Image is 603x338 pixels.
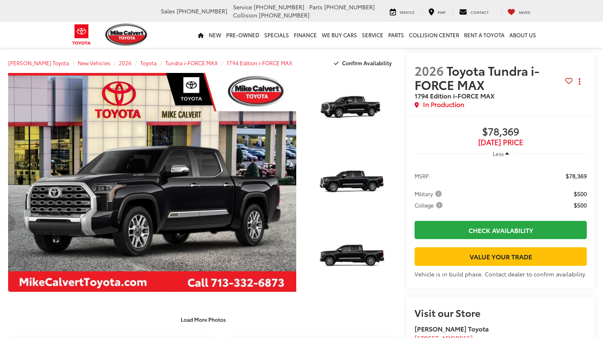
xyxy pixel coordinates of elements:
[501,7,537,15] a: My Saved Vehicles
[175,312,231,327] button: Load More Photos
[519,9,530,15] span: Saved
[195,22,206,48] a: Home
[406,22,462,48] a: Collision Center
[415,201,445,209] button: College
[415,91,495,100] span: 1794 Edition i-FORCE MAX
[415,201,444,209] span: College
[329,56,399,70] button: Confirm Availability
[489,146,513,161] button: Less
[304,72,399,144] img: 2026 Toyota Tundra i-FORCE MAX 1794 Edition i-FORCE MAX
[259,11,310,19] span: [PHONE_NUMBER]
[453,7,495,15] a: Contact
[438,9,445,15] span: Map
[507,22,539,48] a: About Us
[227,59,293,66] a: 1794 Edition i-FORCE MAX
[309,3,323,11] span: Parts
[415,172,430,180] span: MSRP:
[206,22,224,48] a: New
[319,22,359,48] a: WE BUY CARS
[415,190,443,198] span: Military
[566,172,587,180] span: $78,369
[304,221,399,293] img: 2026 Toyota Tundra i-FORCE MAX 1794 Edition i-FORCE MAX
[305,148,398,218] a: Expand Photo 2
[415,270,587,278] div: Vehicle is in build phase. Contact dealer to confirm availability.
[573,75,587,89] button: Actions
[66,21,97,48] img: Toyota
[165,59,218,66] a: Tundra i-FORCE MAX
[470,9,489,15] span: Contact
[422,7,451,15] a: Map
[342,59,392,66] span: Confirm Availability
[305,222,398,292] a: Expand Photo 3
[254,3,304,11] span: [PHONE_NUMBER]
[8,59,69,66] a: [PERSON_NAME] Toyota
[384,7,421,15] a: Service
[119,59,132,66] a: 2026
[262,22,291,48] a: Specials
[415,221,587,239] a: Check Availability
[161,7,175,15] span: Sales
[415,190,445,198] button: Military
[493,150,504,157] span: Less
[423,100,464,109] span: In Production
[574,201,587,209] span: $500
[462,22,507,48] a: Rent a Toyota
[415,62,539,93] span: Toyota Tundra i-FORCE MAX
[105,24,148,46] img: Mike Calvert Toyota
[233,11,257,19] span: Collision
[415,62,444,79] span: 2026
[415,324,489,333] strong: [PERSON_NAME] Toyota
[140,59,157,66] a: Toyota
[5,72,299,293] img: 2026 Toyota Tundra i-FORCE MAX 1794 Edition i-FORCE MAX
[415,307,587,318] h2: Visit our Store
[233,3,252,11] span: Service
[304,147,399,218] img: 2026 Toyota Tundra i-FORCE MAX 1794 Edition i-FORCE MAX
[8,73,296,292] a: Expand Photo 0
[324,3,375,11] span: [PHONE_NUMBER]
[574,190,587,198] span: $500
[305,73,398,143] a: Expand Photo 1
[400,9,415,15] span: Service
[415,247,587,265] a: Value Your Trade
[224,22,262,48] a: Pre-Owned
[291,22,319,48] a: Finance
[359,22,386,48] a: Service
[177,7,227,15] span: [PHONE_NUMBER]
[579,78,580,85] span: dropdown dots
[78,59,110,66] a: New Vehicles
[415,126,587,138] span: $78,369
[415,138,587,146] span: [DATE] PRICE
[386,22,406,48] a: Parts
